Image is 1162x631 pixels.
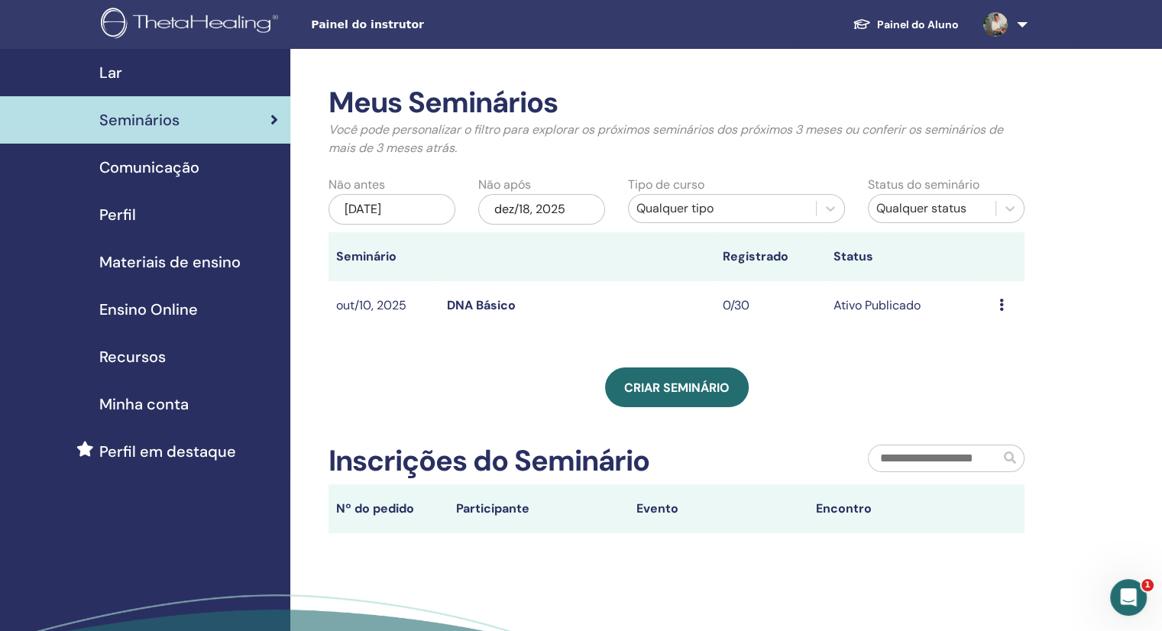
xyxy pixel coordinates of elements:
th: Encontro [808,484,989,533]
span: 1 [1141,579,1154,591]
span: Ensino Online [99,298,198,321]
img: graduation-cap-white.svg [853,18,871,31]
span: Painel do instrutor [311,17,540,33]
th: Nº do pedido [329,484,448,533]
span: Lar [99,61,122,84]
a: Painel do Aluno [840,11,971,39]
span: Perfil em destaque [99,440,236,463]
td: out/10, 2025 [329,281,439,331]
label: Não antes [329,176,385,194]
a: DNA Básico [447,297,516,313]
th: Registrado [715,232,826,281]
th: Status [826,232,992,281]
span: Perfil [99,203,136,226]
img: default.jpg [983,12,1008,37]
h2: Inscrições do Seminário [329,444,649,479]
span: Seminários [99,108,180,131]
div: [DATE] [329,194,455,225]
div: Qualquer status [876,199,988,218]
th: Participante [448,484,629,533]
iframe: Intercom live chat [1110,579,1147,616]
span: Minha conta [99,393,189,416]
img: logo.png [101,8,283,42]
label: Não após [478,176,531,194]
div: dez/18, 2025 [478,194,605,225]
a: Criar seminário [605,367,749,407]
div: Qualquer tipo [636,199,808,218]
th: Evento [629,484,809,533]
p: Você pode personalizar o filtro para explorar os próximos seminários dos próximos 3 meses ou conf... [329,121,1024,157]
td: Ativo Publicado [826,281,992,331]
label: Tipo de curso [628,176,704,194]
td: 0/30 [715,281,826,331]
h2: Meus Seminários [329,86,1024,121]
span: Criar seminário [624,380,730,396]
span: Materiais de ensino [99,251,241,273]
span: Comunicação [99,156,199,179]
span: Recursos [99,345,166,368]
th: Seminário [329,232,439,281]
label: Status do seminário [868,176,979,194]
